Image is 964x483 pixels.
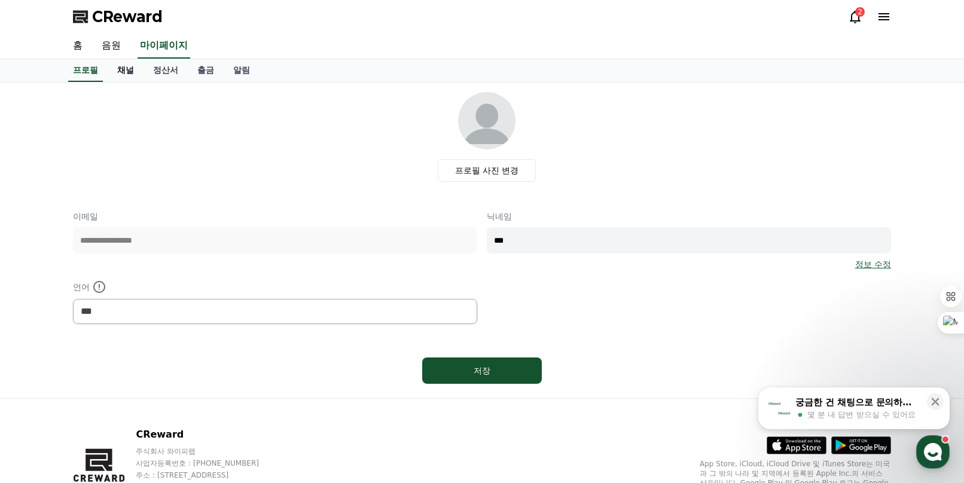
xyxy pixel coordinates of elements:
p: 주식회사 와이피랩 [136,447,282,456]
p: 사업자등록번호 : [PHONE_NUMBER] [136,458,282,468]
span: CReward [92,7,163,26]
p: 주소 : [STREET_ADDRESS] [136,470,282,480]
img: profile_image [458,92,515,149]
a: 정보 수정 [855,258,891,270]
a: 마이페이지 [138,33,190,59]
a: 출금 [188,59,224,82]
p: 닉네임 [487,210,891,222]
p: CReward [136,427,282,442]
span: 홈 [38,397,45,406]
a: 2 [848,10,862,24]
div: 2 [855,7,865,17]
a: 음원 [92,33,130,59]
a: 대화 [79,379,154,409]
a: 설정 [154,379,230,409]
a: 채널 [108,59,144,82]
p: 언어 [73,280,477,294]
a: 홈 [4,379,79,409]
button: 저장 [422,357,542,384]
a: CReward [73,7,163,26]
label: 프로필 사진 변경 [438,159,536,182]
a: 정산서 [144,59,188,82]
p: 이메일 [73,210,477,222]
span: 설정 [185,397,199,406]
div: 저장 [446,365,518,377]
a: 알림 [224,59,260,82]
a: 프로필 [68,59,103,82]
a: 홈 [63,33,92,59]
span: 대화 [109,398,124,407]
